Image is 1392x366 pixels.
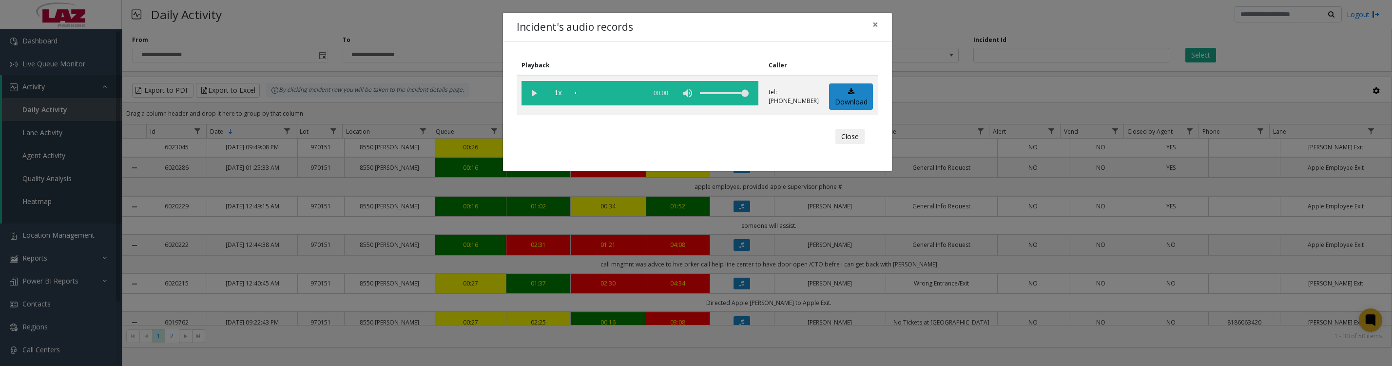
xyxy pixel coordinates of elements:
div: volume level [700,81,749,105]
button: Close [835,129,865,144]
div: scrub bar [575,81,641,105]
th: Caller [764,56,824,75]
span: × [872,18,878,31]
a: Download [829,83,873,110]
span: playback speed button [546,81,570,105]
p: tel:[PHONE_NUMBER] [769,88,819,105]
th: Playback [517,56,764,75]
button: Close [866,13,885,37]
h4: Incident's audio records [517,20,633,35]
